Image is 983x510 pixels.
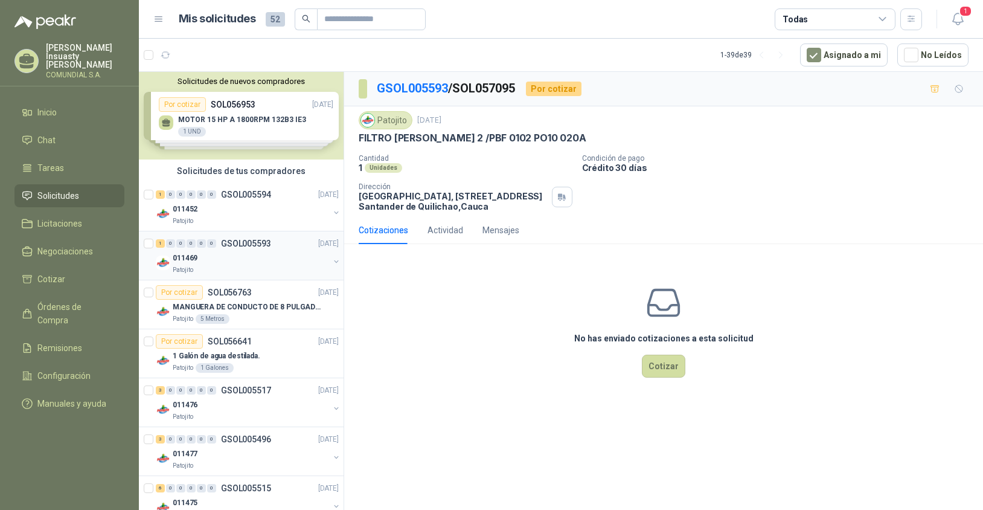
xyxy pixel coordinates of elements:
p: [DATE] [318,238,339,250]
div: 0 [197,386,206,395]
div: Por cotizar [156,285,203,300]
span: Remisiones [37,341,82,355]
div: 5 Metros [196,314,229,324]
p: Patojito [173,265,193,275]
div: 3 [156,435,165,444]
img: Company Logo [156,305,170,319]
div: 0 [187,239,196,248]
p: GSOL005517 [221,386,271,395]
div: 0 [166,435,175,444]
div: 0 [176,386,185,395]
a: Manuales y ayuda [14,392,124,415]
div: 0 [176,435,185,444]
span: Inicio [37,106,57,119]
img: Company Logo [156,451,170,466]
div: 0 [187,435,196,444]
div: 0 [197,239,206,248]
a: Por cotizarSOL056641[DATE] Company Logo1 Galón de agua destilada.Patojito1 Galones [139,329,344,378]
button: Solicitudes de nuevos compradores [144,77,339,86]
p: SOL056641 [208,337,252,346]
p: Patojito [173,412,193,422]
p: [DATE] [318,336,339,347]
button: No Leídos [897,44,969,66]
div: 6 [156,484,165,492]
img: Company Logo [156,402,170,417]
a: Configuración [14,364,124,387]
div: 0 [166,386,175,395]
p: Cantidad [359,154,572,163]
p: Crédito 30 días [582,163,979,173]
a: Cotizar [14,268,124,291]
span: Tareas [37,161,64,175]
div: Solicitudes de tus compradores [139,160,344,182]
p: 1 [359,163,362,173]
div: 0 [187,386,196,395]
div: Todas [783,13,808,26]
p: [DATE] [318,385,339,396]
p: FILTRO [PERSON_NAME] 2 /PBF 0102 PO10 020A [359,132,586,144]
img: Company Logo [156,353,170,368]
div: Cotizaciones [359,224,408,237]
img: Logo peakr [14,15,76,29]
span: 1 [959,5,972,17]
div: 0 [207,190,216,199]
div: 0 [197,190,206,199]
div: 0 [207,484,216,492]
span: 52 [266,12,285,27]
p: Condición de pago [582,154,979,163]
button: Asignado a mi [800,44,888,66]
a: Órdenes de Compra [14,295,124,332]
div: 0 [197,484,206,492]
h3: No has enviado cotizaciones a esta solicitud [574,332,754,345]
a: Chat [14,129,124,152]
div: Patojito [359,111,412,129]
p: Dirección [359,182,547,191]
p: SOL056763 [208,288,252,297]
p: 011452 [173,204,197,215]
div: 0 [176,190,185,199]
a: Solicitudes [14,184,124,207]
a: Por cotizarSOL056763[DATE] Company LogoMANGUERA DE CONDUCTO DE 8 PULGADAS DE ALAMBRE DE ACERO PUP... [139,280,344,329]
div: 3 [156,386,165,395]
p: [GEOGRAPHIC_DATA], [STREET_ADDRESS] Santander de Quilichao , Cauca [359,191,547,211]
p: [DATE] [318,287,339,299]
button: 1 [947,8,969,30]
div: 0 [207,435,216,444]
span: Configuración [37,369,91,382]
img: Company Logo [156,256,170,270]
div: Solicitudes de nuevos compradoresPor cotizarSOL056953[DATE] MOTOR 15 HP A 1800RPM 132B3 IE31 UNDP... [139,72,344,160]
div: 0 [176,239,185,248]
button: Cotizar [642,355,685,378]
div: 1 [156,190,165,199]
div: 1 [156,239,165,248]
span: Órdenes de Compra [37,300,113,327]
div: 0 [166,239,175,248]
span: Chat [37,134,56,147]
p: GSOL005515 [221,484,271,492]
p: 011476 [173,399,197,411]
h1: Mis solicitudes [179,10,256,28]
p: 011469 [173,253,197,264]
span: Solicitudes [37,189,79,202]
a: 1 0 0 0 0 0 GSOL005593[DATE] Company Logo011469Patojito [156,236,341,275]
p: Patojito [173,216,193,226]
p: MANGUERA DE CONDUCTO DE 8 PULGADAS DE ALAMBRE DE ACERO PU [173,302,323,313]
div: 0 [187,190,196,199]
img: Company Logo [156,207,170,221]
p: GSOL005496 [221,435,271,444]
a: GSOL005593 [377,81,448,95]
div: 0 [207,386,216,395]
div: 0 [197,435,206,444]
img: Company Logo [361,114,374,127]
span: Manuales y ayuda [37,397,106,410]
p: [DATE] [318,434,339,445]
p: Patojito [173,363,193,373]
span: search [302,15,310,23]
div: Por cotizar [526,82,581,96]
a: Inicio [14,101,124,124]
p: GSOL005594 [221,190,271,199]
p: COMUNDIAL S.A. [46,71,124,79]
div: 0 [207,239,216,248]
p: Patojito [173,314,193,324]
a: Tareas [14,157,124,179]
